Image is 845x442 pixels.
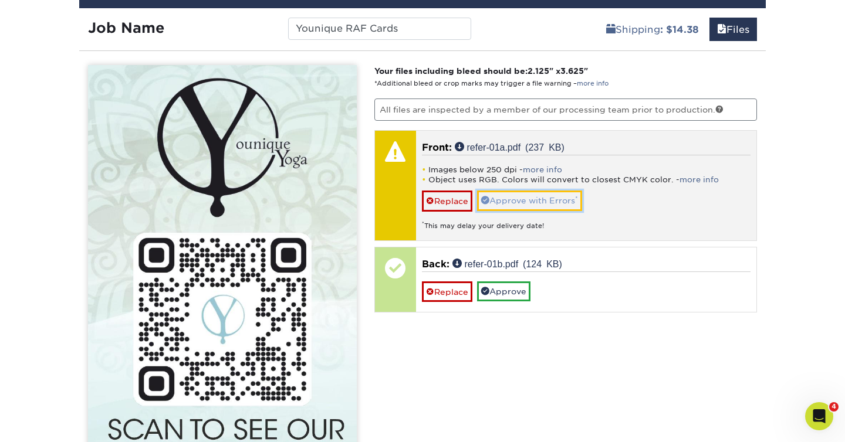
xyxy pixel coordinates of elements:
[805,402,833,430] iframe: Intercom live chat
[717,24,726,35] span: files
[477,191,582,210] a: Approve with Errors*
[560,66,584,76] span: 3.625
[374,98,758,121] p: All files are inspected by a member of our processing team prior to production.
[599,18,707,41] a: Shipping: $14.38
[288,18,471,40] input: Enter a job name
[606,24,616,35] span: shipping
[455,142,565,151] a: refer-01a.pdf (237 KB)
[374,66,588,76] strong: Your files including bleed should be: " x "
[452,259,562,268] a: refer-01b.pdf (124 KB)
[422,175,751,185] li: Object uses RGB. Colors will convert to closest CMYK color. -
[528,66,549,76] span: 2.125
[88,19,164,36] strong: Job Name
[422,259,449,270] span: Back:
[422,212,751,231] div: This may delay your delivery date!
[660,24,699,35] b: : $14.38
[709,18,757,41] a: Files
[523,165,562,174] a: more info
[577,80,609,87] a: more info
[477,281,530,301] a: Approve
[680,175,719,184] a: more info
[829,402,839,412] span: 4
[422,165,751,175] li: Images below 250 dpi -
[422,281,472,302] a: Replace
[374,80,609,87] small: *Additional bleed or crop marks may trigger a file warning –
[422,191,472,211] a: Replace
[422,142,452,153] span: Front:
